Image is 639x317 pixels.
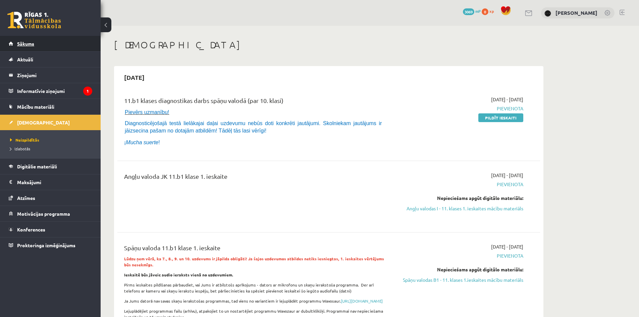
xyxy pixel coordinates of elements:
[491,172,523,179] span: [DATE] - [DATE]
[397,105,523,112] span: Pievienota
[124,298,387,304] p: Ja Jums datorā nav savas skaņu ierakstošas programmas, tad viens no variantiem ir lejuplādēt prog...
[124,256,384,267] strong: Lūdzu ņem vērā, ka 7., 8., 9. un 10. uzdevums ir jāpilda obligāti! Ja šajos uzdevumos atbildes ne...
[124,140,160,145] span: ¡ !
[397,181,523,188] span: Pievienota
[17,226,45,232] span: Konferences
[125,120,382,134] span: Diagnosticējošajā testā lielākajai daļai uzdevumu nebūs doti konkrēti jautājumi. Skolniekam jautā...
[124,172,387,184] div: Angļu valoda JK 11.b1 klase 1. ieskaite
[125,109,169,115] span: Pievērs uzmanību!
[9,237,92,253] a: Proktoringa izmēģinājums
[17,211,70,217] span: Motivācijas programma
[9,52,92,67] a: Aktuāli
[544,10,551,17] img: Ansis Eglājs
[117,69,151,85] h2: [DATE]
[17,41,34,47] span: Sākums
[482,8,497,14] a: 0 xp
[17,195,35,201] span: Atzīmes
[397,276,523,283] a: Spāņu valodas B1 - 11. klases 1.ieskaites mācību materiāls
[83,87,92,96] i: 1
[491,96,523,103] span: [DATE] - [DATE]
[397,205,523,212] a: Angļu valodas I - 11. klases 1. ieskaites mācību materiāls
[489,8,494,14] span: xp
[10,146,94,152] a: Izlabotās
[397,195,523,202] div: Nepieciešams apgūt digitālo materiālu:
[9,174,92,190] a: Maksājumi
[10,137,94,143] a: Neizpildītās
[9,83,92,99] a: Informatīvie ziņojumi1
[10,146,30,151] span: Izlabotās
[114,39,543,51] h1: [DEMOGRAPHIC_DATA]
[9,222,92,237] a: Konferences
[463,8,474,15] span: 3069
[491,243,523,250] span: [DATE] - [DATE]
[397,252,523,259] span: Pievienota
[7,12,61,29] a: Rīgas 1. Tālmācības vidusskola
[482,8,488,15] span: 0
[17,163,57,169] span: Digitālie materiāli
[17,104,54,110] span: Mācību materiāli
[9,99,92,114] a: Mācību materiāli
[124,282,387,294] p: Pirms ieskaites pildīšanas pārbaudiet, vai Jums ir atbilstošs aprīkojums - dators ar mikrofonu un...
[17,119,70,125] span: [DEMOGRAPHIC_DATA]
[478,113,523,122] a: Pildīt ieskaiti
[9,206,92,221] a: Motivācijas programma
[124,243,387,256] div: Spāņu valoda 11.b1 klase 1. ieskaite
[17,174,92,190] legend: Maksājumi
[17,242,75,248] span: Proktoringa izmēģinājums
[9,115,92,130] a: [DEMOGRAPHIC_DATA]
[397,266,523,273] div: Nepieciešams apgūt digitālo materiālu:
[341,298,383,304] a: [URL][DOMAIN_NAME]
[17,56,33,62] span: Aktuāli
[9,67,92,83] a: Ziņojumi
[124,96,387,108] div: 11.b1 klases diagnostikas darbs spāņu valodā (par 10. klasi)
[555,9,597,16] a: [PERSON_NAME]
[475,8,481,14] span: mP
[10,137,39,143] span: Neizpildītās
[9,159,92,174] a: Digitālie materiāli
[9,36,92,51] a: Sākums
[126,140,158,145] i: Mucha suerte
[124,272,233,277] strong: Ieskaitē būs jāveic audio ieraksts vienā no uzdevumiem.
[17,67,92,83] legend: Ziņojumi
[9,190,92,206] a: Atzīmes
[17,83,92,99] legend: Informatīvie ziņojumi
[463,8,481,14] a: 3069 mP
